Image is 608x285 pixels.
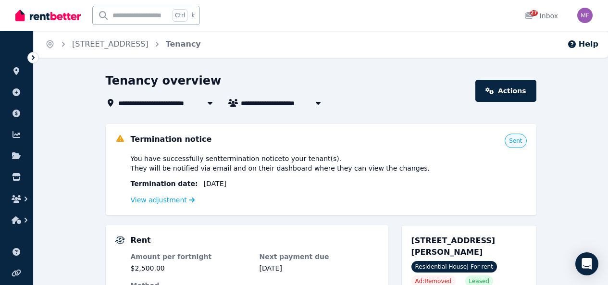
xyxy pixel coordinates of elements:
[469,277,489,285] span: Leased
[34,31,212,58] nav: Breadcrumb
[575,252,598,275] div: Open Intercom Messenger
[131,263,250,273] dd: $2,500.00
[166,39,201,49] a: Tenancy
[131,252,250,261] dt: Amount per fortnight
[415,277,452,285] span: Ad: Removed
[204,179,226,188] span: [DATE]
[15,8,81,23] img: RentBetter
[411,261,497,273] span: Residential House | For rent
[260,263,379,273] dd: [DATE]
[115,236,125,244] img: Rental Payments
[106,73,222,88] h1: Tenancy overview
[131,235,151,246] h5: Rent
[524,11,558,21] div: Inbox
[567,38,598,50] button: Help
[131,179,198,188] span: Termination date :
[411,236,496,257] span: [STREET_ADDRESS][PERSON_NAME]
[72,39,149,49] a: [STREET_ADDRESS]
[173,9,187,22] span: Ctrl
[191,12,195,19] span: k
[131,134,212,145] h5: Termination notice
[260,252,379,261] dt: Next payment due
[530,10,538,16] span: 27
[131,196,195,204] a: View adjustment
[131,154,430,173] span: You have successfully sent termination notice to your tenant(s) . They will be notified via email...
[577,8,593,23] img: Michael Farrugia
[509,137,522,145] span: Sent
[475,80,536,102] a: Actions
